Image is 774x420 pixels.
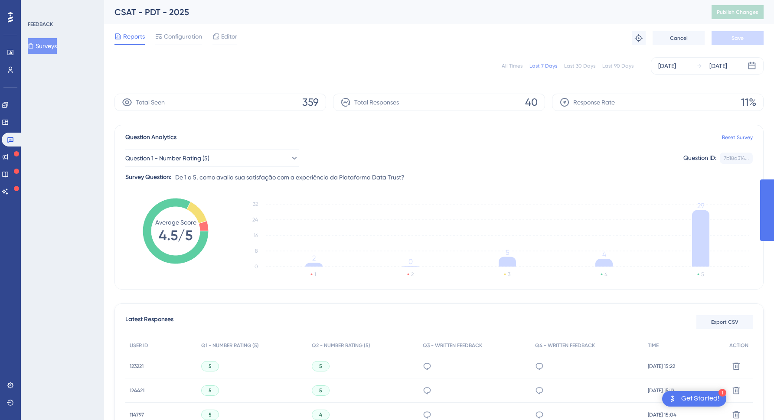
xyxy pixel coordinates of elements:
button: Save [712,31,764,45]
span: Total Responses [354,97,399,107]
span: Question Analytics [125,132,176,143]
span: [DATE] 15:12 [648,387,674,394]
button: Cancel [653,31,705,45]
tspan: 24 [252,217,258,223]
span: Cancel [670,35,688,42]
text: 4 [604,271,607,277]
span: TIME [648,342,659,349]
span: Export CSV [711,319,738,326]
span: Latest Responses [125,314,173,330]
span: Q4 - WRITTEN FEEDBACK [535,342,595,349]
tspan: 0 [255,264,258,270]
tspan: 29 [697,202,704,210]
span: Response Rate [573,97,615,107]
span: 114797 [130,411,144,418]
span: 11% [741,95,756,109]
a: Reset Survey [722,134,753,141]
span: Question 1 - Number Rating (5) [125,153,209,163]
span: Q2 - NUMBER RATING (5) [312,342,370,349]
span: Total Seen [136,97,165,107]
div: Open Get Started! checklist, remaining modules: 1 [662,391,726,407]
text: 2 [411,271,414,277]
tspan: 32 [253,201,258,207]
span: Reports [123,31,145,42]
div: Survey Question: [125,172,172,182]
span: 5 [319,363,322,370]
div: Last 90 Days [602,62,634,69]
span: Publish Changes [717,9,758,16]
iframe: UserGuiding AI Assistant Launcher [738,386,764,412]
button: Question 1 - Number Rating (5) [125,150,299,167]
img: launcher-image-alternative-text [667,394,678,404]
div: Last 30 Days [564,62,595,69]
span: Save [732,35,744,42]
tspan: Average Score [155,219,196,226]
div: Last 7 Days [529,62,557,69]
span: 5 [319,387,322,394]
tspan: 8 [255,248,258,254]
span: 5 [209,387,212,394]
div: CSAT - PDT - 2025 [114,6,690,18]
span: 40 [525,95,538,109]
div: Get Started! [681,394,719,404]
span: De 1 a 5, como avalia sua satisfação com a experiência da Plataforma Data Trust? [175,172,405,182]
span: Configuration [164,31,202,42]
span: 124421 [130,387,144,394]
tspan: 16 [254,232,258,238]
div: [DATE] [658,61,676,71]
span: 5 [209,411,212,418]
button: Export CSV [696,315,753,329]
div: 7b18d314... [724,155,749,162]
span: Editor [221,31,237,42]
span: ACTION [729,342,748,349]
span: 4 [319,411,322,418]
div: FEEDBACK [28,21,53,28]
div: 1 [718,389,726,397]
span: 123221 [130,363,144,370]
span: 5 [209,363,212,370]
tspan: 2 [312,254,316,262]
span: 359 [302,95,319,109]
div: All Times [502,62,523,69]
tspan: 0 [408,257,413,266]
button: Publish Changes [712,5,764,19]
text: 1 [314,271,316,277]
span: USER ID [130,342,148,349]
div: Question ID: [683,153,716,164]
text: 5 [701,271,704,277]
span: [DATE] 15:22 [648,363,675,370]
span: [DATE] 15:04 [648,411,676,418]
tspan: 4.5/5 [159,227,193,244]
span: Q1 - NUMBER RATING (5) [201,342,259,349]
div: [DATE] [709,61,727,71]
text: 3 [508,271,510,277]
button: Surveys [28,38,57,54]
tspan: 4 [602,250,606,258]
tspan: 5 [506,248,509,257]
span: Q3 - WRITTEN FEEDBACK [423,342,482,349]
